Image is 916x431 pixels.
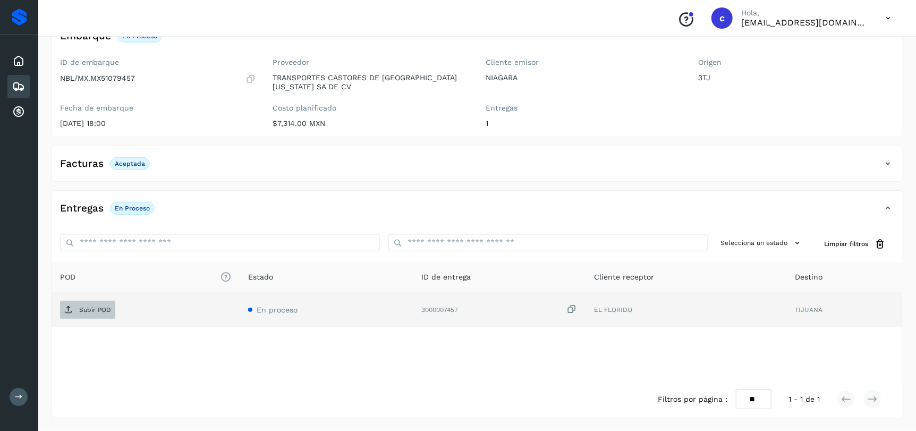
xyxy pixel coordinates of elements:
[257,306,298,314] span: En proceso
[421,272,471,283] span: ID de entrega
[824,239,868,249] span: Limpiar filtros
[786,292,903,327] td: TIJUANA
[273,73,469,91] p: TRANSPORTES CASTORES DE [GEOGRAPHIC_DATA][US_STATE] SA DE CV
[795,272,822,283] span: Destino
[115,160,145,167] p: Aceptada
[60,272,231,283] span: POD
[273,58,469,67] label: Proveedor
[52,27,903,54] div: EmbarqueEn proceso
[486,119,682,128] p: 1
[486,73,682,82] p: NIAGARA
[699,58,895,67] label: Origen
[658,394,727,405] span: Filtros por página :
[52,155,903,181] div: FacturasAceptada
[60,104,256,113] label: Fecha de embarque
[741,9,869,18] p: Hola,
[60,202,104,215] h4: Entregas
[115,205,150,212] p: En proceso
[594,272,654,283] span: Cliente receptor
[7,100,30,124] div: Cuentas por cobrar
[788,394,820,405] span: 1 - 1 de 1
[486,58,682,67] label: Cliente emisor
[716,234,807,252] button: Selecciona un estado
[52,199,903,226] div: EntregasEn proceso
[7,75,30,98] div: Embarques
[7,49,30,73] div: Inicio
[273,119,469,128] p: $7,314.00 MXN
[741,18,869,28] p: cuentasespeciales8_met@castores.com.mx
[248,272,273,283] span: Estado
[273,104,469,113] label: Costo planificado
[586,292,786,327] td: EL FLORIDO
[60,301,115,319] button: Subir POD
[60,119,256,128] p: [DATE] 18:00
[60,158,104,170] h4: Facturas
[816,234,894,254] button: Limpiar filtros
[60,58,256,67] label: ID de embarque
[421,304,578,315] div: 3000007457
[486,104,682,113] label: Entregas
[699,73,895,82] p: 3TJ
[79,306,111,314] p: Subir POD
[60,74,135,83] p: NBL/MX.MX51079457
